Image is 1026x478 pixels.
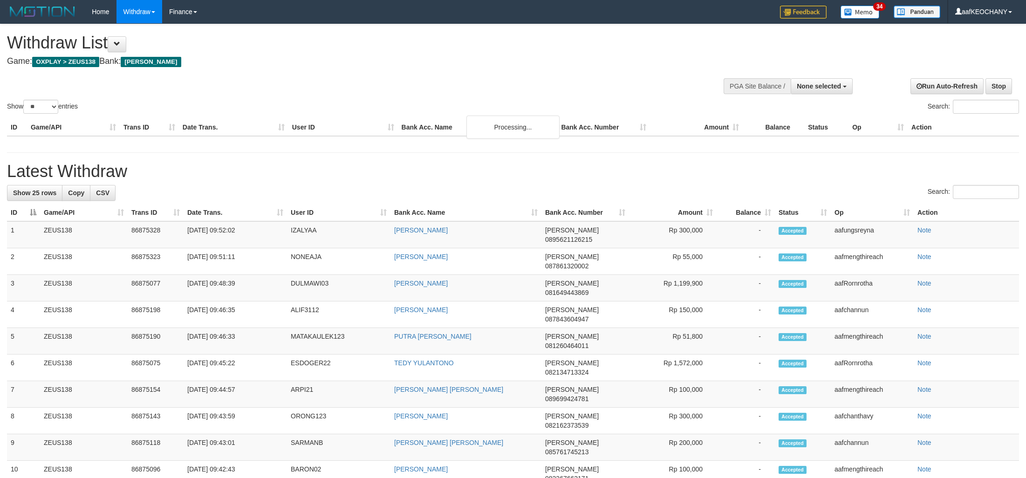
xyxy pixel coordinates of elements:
td: 86875328 [128,221,184,248]
td: 4 [7,301,40,328]
td: Rp 100,000 [629,381,717,408]
span: Accepted [779,227,807,235]
span: Copy 085761745213 to clipboard [545,448,588,456]
th: Bank Acc. Name: activate to sort column ascending [390,204,541,221]
label: Show entries [7,100,78,114]
span: Copy 082162373539 to clipboard [545,422,588,429]
a: Show 25 rows [7,185,62,201]
div: PGA Site Balance / [724,78,791,94]
img: Button%20Memo.svg [841,6,880,19]
th: Date Trans.: activate to sort column ascending [184,204,287,221]
span: Accepted [779,439,807,447]
td: ZEUS138 [40,301,128,328]
a: Note [917,333,931,340]
a: Note [917,226,931,234]
td: Rp 150,000 [629,301,717,328]
img: MOTION_logo.png [7,5,78,19]
td: aafchannun [831,434,914,461]
td: ALIF3112 [287,301,390,328]
span: Copy 087843604947 to clipboard [545,315,588,323]
td: 86875118 [128,434,184,461]
td: 6 [7,355,40,381]
a: Note [917,412,931,420]
a: Note [917,306,931,314]
span: [PERSON_NAME] [545,306,599,314]
td: [DATE] 09:43:59 [184,408,287,434]
td: [DATE] 09:51:11 [184,248,287,275]
th: Amount [650,119,743,136]
a: Stop [985,78,1012,94]
a: Note [917,465,931,473]
th: Game/API: activate to sort column ascending [40,204,128,221]
td: - [717,355,775,381]
td: 1 [7,221,40,248]
th: ID [7,119,27,136]
span: [PERSON_NAME] [545,359,599,367]
th: Status [804,119,848,136]
td: DULMAWI03 [287,275,390,301]
a: Note [917,253,931,260]
td: 86875198 [128,301,184,328]
td: - [717,275,775,301]
span: Accepted [779,307,807,314]
th: Status: activate to sort column ascending [775,204,831,221]
span: [PERSON_NAME] [545,280,599,287]
td: ZEUS138 [40,355,128,381]
th: Balance: activate to sort column ascending [717,204,775,221]
td: - [717,221,775,248]
a: Run Auto-Refresh [910,78,984,94]
td: - [717,248,775,275]
th: Bank Acc. Number: activate to sort column ascending [541,204,629,221]
th: Amount: activate to sort column ascending [629,204,717,221]
td: - [717,301,775,328]
td: 9 [7,434,40,461]
td: 2 [7,248,40,275]
td: - [717,381,775,408]
td: [DATE] 09:43:01 [184,434,287,461]
label: Search: [928,100,1019,114]
td: Rp 55,000 [629,248,717,275]
span: Copy 081260464011 to clipboard [545,342,588,349]
th: Bank Acc. Number [557,119,650,136]
th: Op [848,119,908,136]
td: aafRornrotha [831,275,914,301]
div: Processing... [466,116,560,139]
td: aafungsreyna [831,221,914,248]
td: Rp 200,000 [629,434,717,461]
td: MATAKAULEK123 [287,328,390,355]
td: ZEUS138 [40,381,128,408]
a: PUTRA [PERSON_NAME] [394,333,472,340]
th: Bank Acc. Name [398,119,558,136]
td: - [717,328,775,355]
a: [PERSON_NAME] [394,465,448,473]
span: Copy 087861320002 to clipboard [545,262,588,270]
td: ZEUS138 [40,221,128,248]
a: [PERSON_NAME] [PERSON_NAME] [394,386,503,393]
span: [PERSON_NAME] [545,386,599,393]
td: [DATE] 09:48:39 [184,275,287,301]
td: NONEAJA [287,248,390,275]
a: Note [917,439,931,446]
th: Game/API [27,119,120,136]
td: aafmengthireach [831,248,914,275]
a: [PERSON_NAME] [394,280,448,287]
a: [PERSON_NAME] [394,253,448,260]
img: Feedback.jpg [780,6,827,19]
span: Accepted [779,360,807,368]
td: 86875190 [128,328,184,355]
h1: Withdraw List [7,34,675,52]
td: - [717,434,775,461]
select: Showentries [23,100,58,114]
img: panduan.png [894,6,940,18]
td: aafmengthireach [831,328,914,355]
th: Action [914,204,1019,221]
a: [PERSON_NAME] [394,412,448,420]
span: Accepted [779,386,807,394]
td: Rp 1,572,000 [629,355,717,381]
td: ZEUS138 [40,408,128,434]
span: Accepted [779,466,807,474]
span: [PERSON_NAME] [121,57,181,67]
a: Note [917,386,931,393]
a: [PERSON_NAME] [PERSON_NAME] [394,439,503,446]
span: Accepted [779,280,807,288]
